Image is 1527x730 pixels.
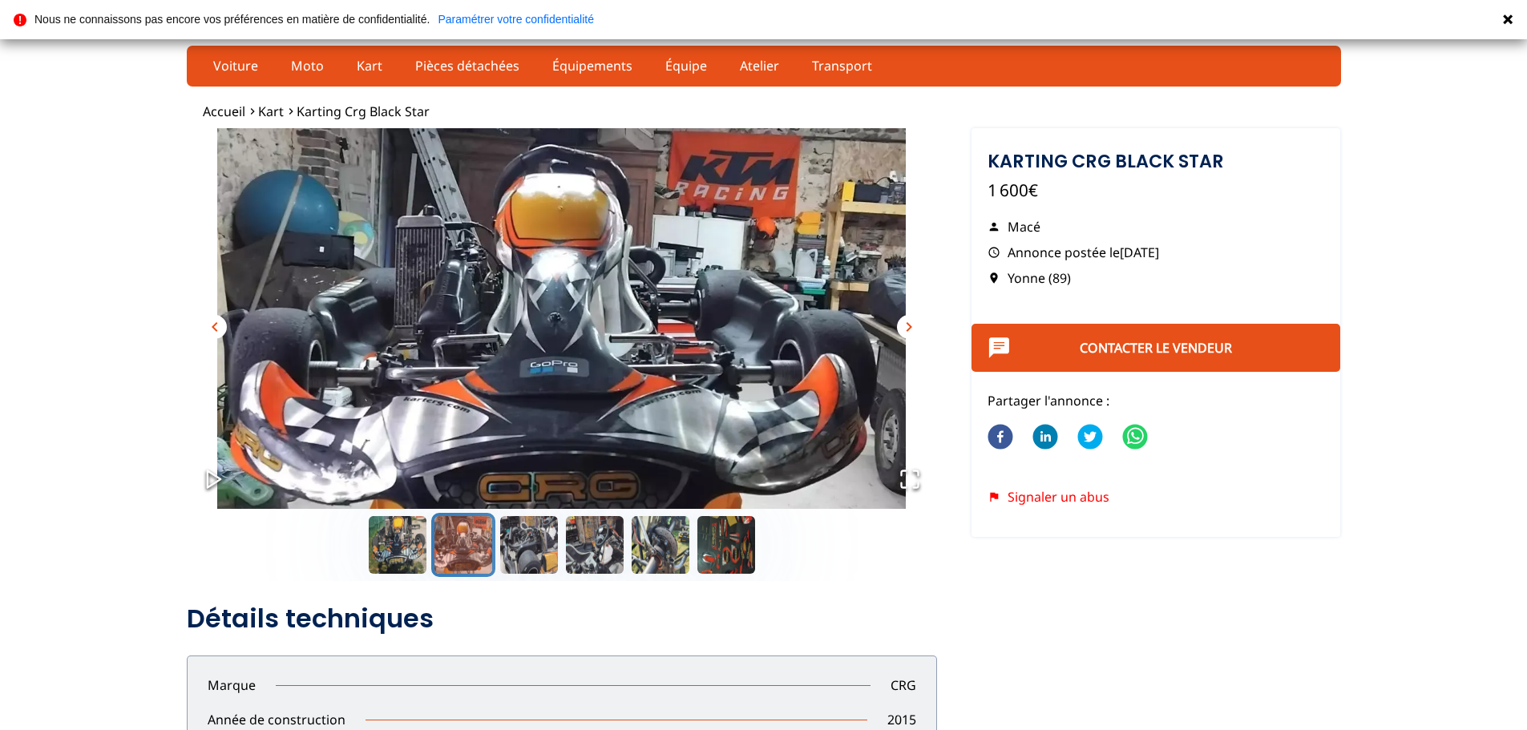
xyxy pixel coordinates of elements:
[188,711,366,728] p: Année de construction
[988,152,1325,170] h1: Karting crg Black star
[281,52,334,79] a: Moto
[405,52,530,79] a: Pièces détachées
[988,179,1325,202] p: 1 600€
[897,315,921,339] button: chevron_right
[988,244,1325,261] p: Annonce postée le [DATE]
[628,513,693,577] button: Go to Slide 5
[497,513,561,577] button: Go to Slide 3
[297,103,430,120] a: Karting crg Black star
[988,490,1325,504] div: Signaler un abus
[694,513,758,577] button: Go to Slide 6
[867,711,936,728] p: 2015
[899,317,919,337] span: chevron_right
[972,324,1341,372] button: Contacter le vendeur
[203,315,227,339] button: chevron_left
[34,14,430,25] p: Nous ne connaissons pas encore vos préférences en matière de confidentialité.
[187,452,241,509] button: Play or Pause Slideshow
[988,413,1013,462] button: facebook
[258,103,284,120] a: Kart
[542,52,643,79] a: Équipements
[187,603,937,635] h2: Détails techniques
[346,52,393,79] a: Kart
[205,317,224,337] span: chevron_left
[188,676,276,694] p: Marque
[203,103,245,120] a: Accueil
[366,513,430,577] button: Go to Slide 1
[187,128,937,509] div: Go to Slide 2
[883,452,937,509] button: Open Fullscreen
[871,676,936,694] p: CRG
[431,513,495,577] button: Go to Slide 2
[563,513,627,577] button: Go to Slide 4
[187,128,937,545] img: image
[729,52,790,79] a: Atelier
[203,52,269,79] a: Voiture
[988,218,1325,236] p: Macé
[187,513,937,577] div: Thumbnail Navigation
[655,52,717,79] a: Équipe
[1122,413,1148,462] button: whatsapp
[988,269,1325,287] p: Yonne (89)
[1077,413,1103,462] button: twitter
[438,14,594,25] a: Paramétrer votre confidentialité
[1032,413,1058,462] button: linkedin
[988,392,1325,409] p: Partager l'annonce :
[802,52,883,79] a: Transport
